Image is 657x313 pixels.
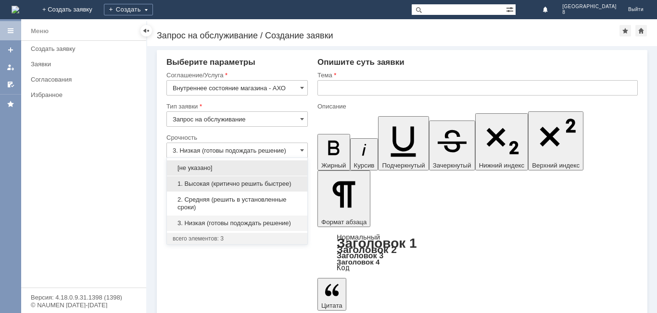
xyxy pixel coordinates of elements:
[173,235,302,242] div: всего элементов: 3
[619,25,631,36] div: Добавить в избранное
[3,60,18,75] a: Мои заявки
[31,91,130,98] div: Избранное
[31,76,140,83] div: Согласования
[31,60,140,68] div: Заявки
[3,77,18,92] a: Мои согласования
[317,72,636,78] div: Тема
[337,251,383,260] a: Заголовок 3
[429,120,475,170] button: Зачеркнутый
[166,134,306,141] div: Срочность
[12,6,19,13] img: logo
[27,41,144,56] a: Создать заявку
[562,10,617,15] span: 8
[562,4,617,10] span: [GEOGRAPHIC_DATA]
[433,162,471,169] span: Зачеркнутый
[337,244,397,255] a: Заголовок 2
[317,234,638,271] div: Формат абзаца
[317,134,350,170] button: Жирный
[317,170,370,227] button: Формат абзаца
[317,58,404,67] span: Опишите суть заявки
[12,6,19,13] a: Перейти на домашнюю страницу
[337,258,379,266] a: Заголовок 4
[31,45,140,52] div: Создать заявку
[378,116,429,170] button: Подчеркнутый
[382,162,425,169] span: Подчеркнутый
[166,58,255,67] span: Выберите параметры
[321,162,346,169] span: Жирный
[140,25,152,36] div: Скрыть меню
[350,138,379,170] button: Курсив
[475,113,529,170] button: Нижний индекс
[317,278,346,311] button: Цитата
[173,164,302,172] span: [не указано]
[321,218,366,226] span: Формат абзаца
[506,4,516,13] span: Расширенный поиск
[31,302,137,308] div: © NAUMEN [DATE]-[DATE]
[31,294,137,301] div: Версия: 4.18.0.9.31.1398 (1398)
[173,219,302,227] span: 3. Низкая (готовы подождать решение)
[3,42,18,58] a: Создать заявку
[337,264,350,272] a: Код
[532,162,580,169] span: Верхний индекс
[337,233,380,241] a: Нормальный
[317,103,636,109] div: Описание
[166,72,306,78] div: Соглашение/Услуга
[635,25,647,36] div: Сделать домашней страницей
[104,4,153,15] div: Создать
[337,236,417,251] a: Заголовок 1
[173,180,302,188] span: 1. Высокая (критично решить быстрее)
[166,103,306,109] div: Тип заявки
[27,57,144,72] a: Заявки
[27,72,144,87] a: Согласования
[173,196,302,211] span: 2. Средняя (решить в установленные сроки)
[479,162,525,169] span: Нижний индекс
[354,162,375,169] span: Курсив
[31,25,49,37] div: Меню
[321,302,342,309] span: Цитата
[157,31,619,40] div: Запрос на обслуживание / Создание заявки
[528,111,583,170] button: Верхний индекс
